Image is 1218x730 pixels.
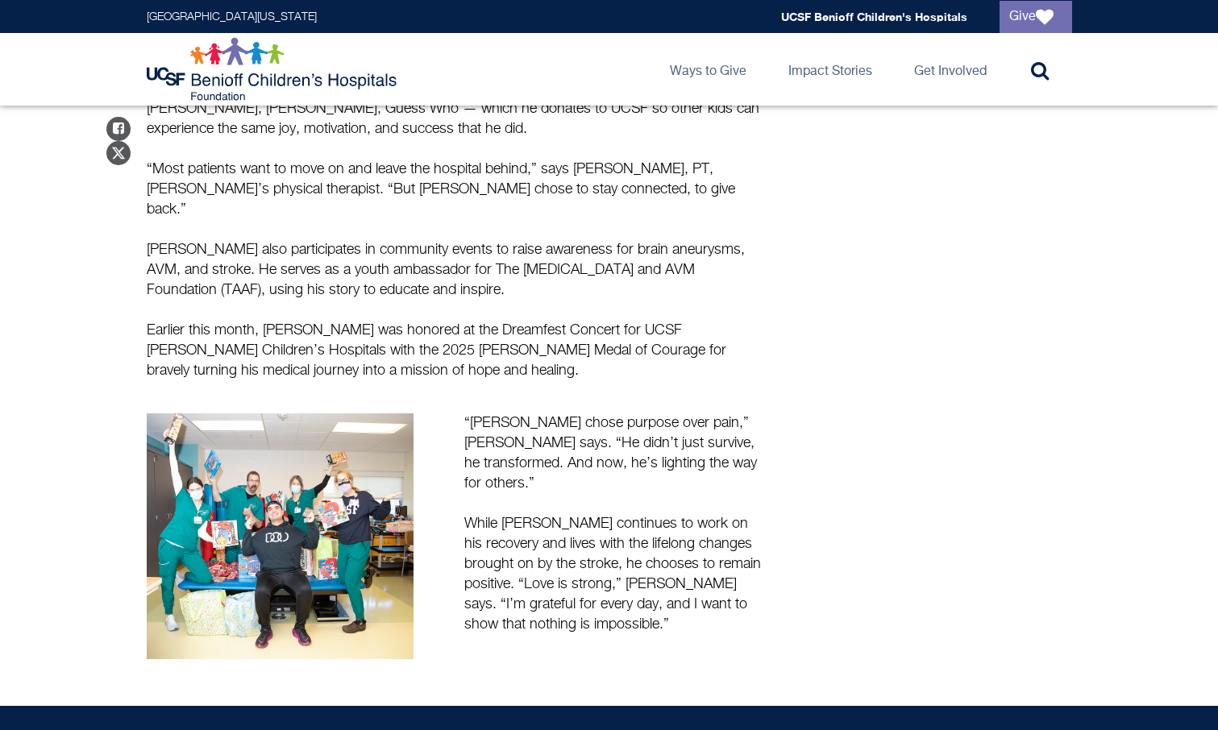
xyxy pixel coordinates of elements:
a: Give [1000,1,1072,33]
p: [PERSON_NAME] also participates in community events to raise awareness for brain aneurysms, AVM, ... [147,240,767,301]
p: “[PERSON_NAME] chose purpose over pain,” [PERSON_NAME] says. “He didn’t just survive, he transfor... [464,413,767,494]
a: UCSF Benioff Children's Hospitals [781,10,967,23]
a: Ways to Give [657,33,759,106]
p: Earlier this month, [PERSON_NAME] was honored at the Dreamfest Concert for UCSF [PERSON_NAME] Chi... [147,321,767,381]
a: Impact Stories [775,33,885,106]
img: Logo for UCSF Benioff Children's Hospitals Foundation [147,37,401,102]
a: Get Involved [901,33,1000,106]
p: “Most patients want to move on and leave the hospital behind,” says [PERSON_NAME], PT, [PERSON_NA... [147,160,767,220]
p: While [PERSON_NAME] continues to work on his recovery and lives with the lifelong changes brought... [464,514,767,635]
a: [GEOGRAPHIC_DATA][US_STATE] [147,11,317,23]
img: Andrew's team at the hospital [147,413,414,659]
